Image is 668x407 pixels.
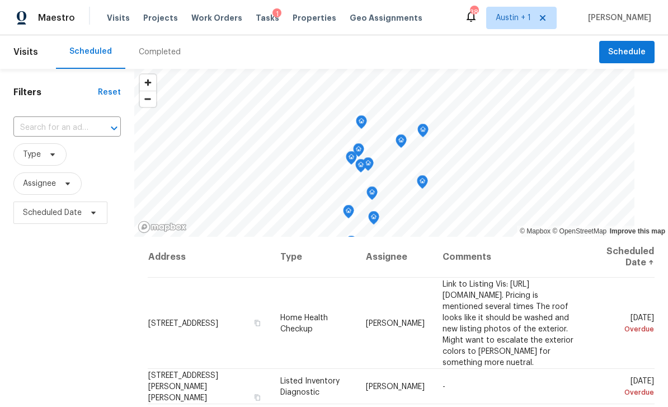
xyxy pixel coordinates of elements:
[272,8,281,20] div: 1
[366,186,378,204] div: Map marker
[280,377,340,396] span: Listed Inventory Diagnostic
[252,392,262,402] button: Copy Address
[139,46,181,58] div: Completed
[599,41,655,64] button: Schedule
[140,91,156,107] button: Zoom out
[353,143,364,161] div: Map marker
[496,12,531,24] span: Austin + 1
[148,371,218,401] span: [STREET_ADDRESS][PERSON_NAME][PERSON_NAME]
[280,314,328,333] span: Home Health Checkup
[356,115,367,133] div: Map marker
[191,12,242,24] span: Work Orders
[138,221,187,233] a: Mapbox homepage
[13,87,98,98] h1: Filters
[140,74,156,91] button: Zoom in
[106,120,122,136] button: Open
[586,237,655,278] th: Scheduled Date ↑
[417,175,428,193] div: Map marker
[608,45,646,59] span: Schedule
[396,134,407,152] div: Map marker
[520,227,551,235] a: Mapbox
[595,314,654,334] span: [DATE]
[143,12,178,24] span: Projects
[256,14,279,22] span: Tasks
[23,207,82,218] span: Scheduled Date
[595,377,654,397] span: [DATE]
[368,211,379,228] div: Map marker
[38,12,75,24] span: Maestro
[610,227,665,235] a: Improve this map
[13,40,38,64] span: Visits
[271,237,357,278] th: Type
[107,12,130,24] span: Visits
[350,12,422,24] span: Geo Assignments
[552,227,606,235] a: OpenStreetMap
[134,69,634,237] canvas: Map
[148,237,271,278] th: Address
[148,319,218,327] span: [STREET_ADDRESS]
[346,236,357,253] div: Map marker
[13,119,90,137] input: Search for an address...
[293,12,336,24] span: Properties
[343,205,354,222] div: Map marker
[23,149,41,160] span: Type
[584,12,651,24] span: [PERSON_NAME]
[366,382,425,390] span: [PERSON_NAME]
[595,323,654,334] div: Overdue
[366,319,425,327] span: [PERSON_NAME]
[357,237,434,278] th: Assignee
[355,159,366,176] div: Map marker
[434,237,586,278] th: Comments
[363,157,374,175] div: Map marker
[595,386,654,397] div: Overdue
[98,87,121,98] div: Reset
[252,317,262,328] button: Copy Address
[346,151,357,169] div: Map marker
[23,178,56,189] span: Assignee
[443,280,573,366] span: Link to Listing Vis: [URL][DOMAIN_NAME]. Pricing is mentioned several times The roof looks like i...
[470,7,478,18] div: 38
[443,382,445,390] span: -
[417,124,429,141] div: Map marker
[69,46,112,57] div: Scheduled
